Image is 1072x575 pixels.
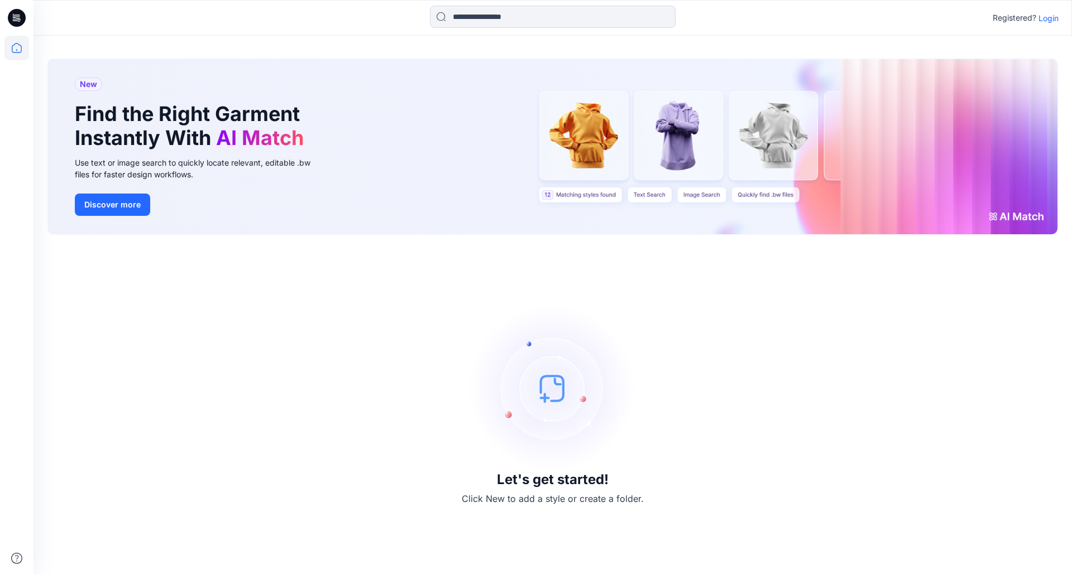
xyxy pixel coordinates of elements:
p: Click New to add a style or create a folder. [462,492,644,505]
h3: Let's get started! [497,472,609,487]
p: Login [1038,12,1059,24]
p: Registered? [993,11,1036,25]
img: empty-state-image.svg [469,305,636,472]
span: New [80,78,97,91]
div: Use text or image search to quickly locate relevant, editable .bw files for faster design workflows. [75,157,326,180]
span: AI Match [216,125,304,150]
h1: Find the Right Garment Instantly With [75,102,309,150]
button: Discover more [75,194,150,216]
